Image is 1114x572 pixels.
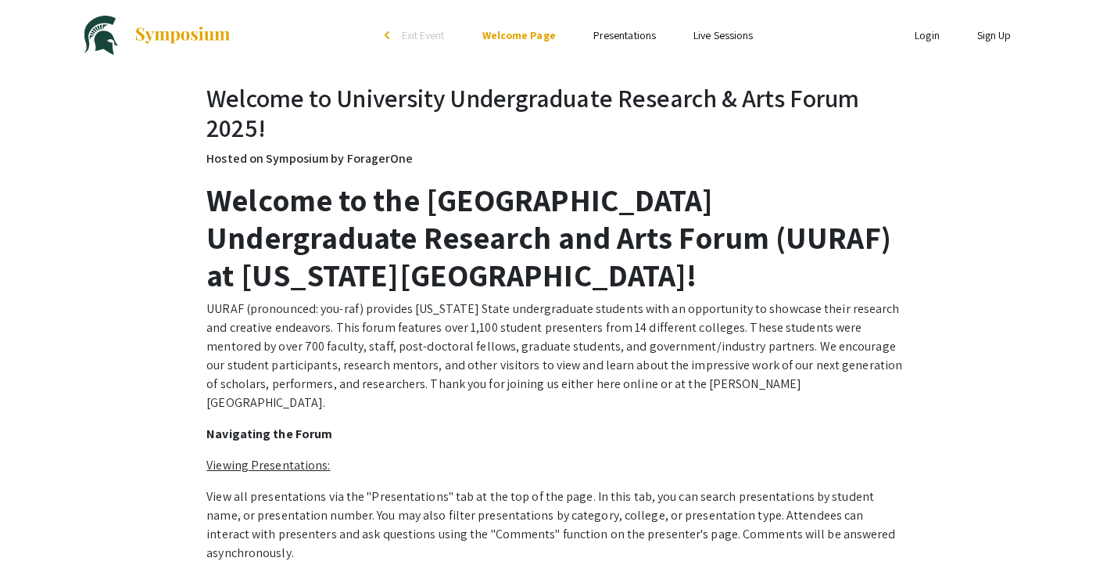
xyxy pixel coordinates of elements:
[977,28,1012,42] a: Sign Up
[84,16,118,55] img: University Undergraduate Research & Arts Forum 2025
[206,300,908,412] p: UURAF (pronounced: you-raf) provides [US_STATE] State undergraduate students with an opportunity ...
[84,16,231,55] a: University Undergraduate Research & Arts Forum 2025
[693,28,753,42] a: Live Sessions
[402,28,445,42] span: Exit Event
[206,83,908,143] h2: Welcome to University Undergraduate Research & Arts Forum 2025!
[206,426,332,442] strong: Navigating the Forum
[206,457,330,473] u: Viewing Presentations:
[593,28,656,42] a: Presentations
[385,31,394,40] div: arrow_back_ios
[206,487,908,563] p: View all presentations via the "Presentations" tab at the top of the page. In this tab, you can s...
[206,149,908,168] p: Hosted on Symposium by ForagerOne
[206,179,891,295] strong: Welcome to the [GEOGRAPHIC_DATA] Undergraduate Research and Arts Forum (UURAF) at [US_STATE][GEOG...
[482,28,556,42] a: Welcome Page
[12,502,66,560] iframe: Chat
[134,26,231,45] img: Symposium by ForagerOne
[915,28,940,42] a: Login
